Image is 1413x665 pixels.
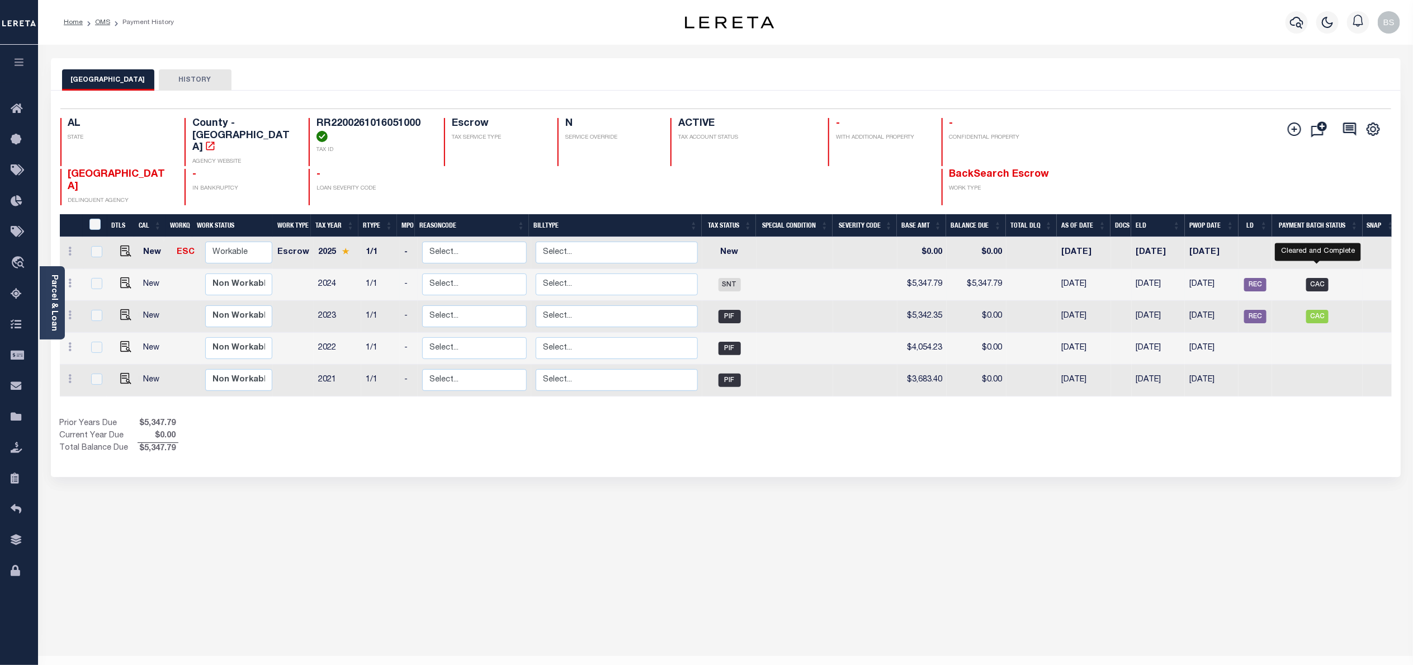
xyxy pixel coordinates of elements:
[83,214,107,237] th: &nbsp;
[361,301,400,333] td: 1/1
[62,69,154,91] button: [GEOGRAPHIC_DATA]
[166,214,192,237] th: WorkQ
[1132,269,1185,301] td: [DATE]
[50,275,58,331] a: Parcel & Loan
[314,333,361,365] td: 2022
[400,365,418,397] td: -
[1363,214,1399,237] th: SNAP: activate to sort column ascending
[452,118,544,130] h4: Escrow
[192,158,295,166] p: AGENCY WEBSITE
[719,342,741,355] span: PIF
[947,269,1006,301] td: $5,347.79
[949,134,1052,142] p: CONFIDENTIAL PROPERTY
[897,269,947,301] td: $5,347.79
[316,118,431,142] h4: RR2200261016051000
[1006,214,1057,237] th: Total DLQ: activate to sort column ascending
[107,214,135,237] th: DTLS
[138,430,178,442] span: $0.00
[1132,301,1185,333] td: [DATE]
[192,185,295,193] p: IN BANKRUPTCY
[400,301,418,333] td: -
[192,169,196,180] span: -
[949,119,953,129] span: -
[110,17,174,27] li: Payment History
[833,214,897,237] th: Severity Code: activate to sort column ascending
[311,214,358,237] th: Tax Year: activate to sort column ascending
[159,69,231,91] button: HISTORY
[1131,214,1185,237] th: ELD: activate to sort column ascending
[678,134,815,142] p: TAX ACCOUNT STATUS
[1057,333,1111,365] td: [DATE]
[836,134,928,142] p: WITH ADDITIONAL PROPERTY
[897,214,946,237] th: Base Amt: activate to sort column ascending
[756,214,833,237] th: Special Condition: activate to sort column ascending
[68,118,171,130] h4: AL
[897,237,947,269] td: $0.00
[1185,269,1239,301] td: [DATE]
[836,119,840,129] span: -
[60,430,138,442] td: Current Year Due
[947,333,1006,365] td: $0.00
[64,19,83,26] a: Home
[897,301,947,333] td: $5,342.35
[1306,313,1329,320] a: CAC
[452,134,544,142] p: TAX SERVICE TYPE
[1185,301,1239,333] td: [DATE]
[314,237,361,269] td: 2025
[68,134,171,142] p: STATE
[1185,333,1239,365] td: [DATE]
[314,301,361,333] td: 2023
[361,237,400,269] td: 1/1
[1244,278,1266,291] span: REC
[1132,237,1185,269] td: [DATE]
[95,19,110,26] a: OMS
[1057,214,1110,237] th: As of Date: activate to sort column ascending
[719,374,741,387] span: PIF
[946,214,1006,237] th: Balance Due: activate to sort column ascending
[719,310,741,323] span: PIF
[68,197,171,205] p: DELINQUENT AGENCY
[361,365,400,397] td: 1/1
[529,214,702,237] th: BillType: activate to sort column ascending
[702,214,756,237] th: Tax Status: activate to sort column ascending
[192,118,295,154] h4: County - [GEOGRAPHIC_DATA]
[1132,365,1185,397] td: [DATE]
[139,269,172,301] td: New
[138,443,178,455] span: $5,347.79
[177,248,195,256] a: ESC
[1057,301,1111,333] td: [DATE]
[361,333,400,365] td: 1/1
[314,269,361,301] td: 2024
[400,269,418,301] td: -
[358,214,397,237] th: RType: activate to sort column ascending
[1378,11,1400,34] img: svg+xml;base64,PHN2ZyB4bWxucz0iaHR0cDovL3d3dy53My5vcmcvMjAwMC9zdmciIHBvaW50ZXItZXZlbnRzPSJub25lIi...
[1057,237,1111,269] td: [DATE]
[1244,310,1266,323] span: REC
[138,418,178,430] span: $5,347.79
[565,134,657,142] p: SERVICE OVERRIDE
[1306,310,1329,323] span: CAC
[361,269,400,301] td: 1/1
[897,333,947,365] td: $4,054.23
[273,237,314,269] td: Escrow
[139,365,172,397] td: New
[949,185,1052,193] p: WORK TYPE
[702,237,757,269] td: New
[139,237,172,269] td: New
[1244,281,1266,289] a: REC
[316,146,431,154] p: TAX ID
[60,214,83,237] th: &nbsp;&nbsp;&nbsp;&nbsp;&nbsp;&nbsp;&nbsp;&nbsp;&nbsp;&nbsp;
[1244,313,1266,320] a: REC
[1132,333,1185,365] td: [DATE]
[947,365,1006,397] td: $0.00
[685,16,774,29] img: logo-dark.svg
[60,418,138,430] td: Prior Years Due
[1306,281,1329,289] a: CAC
[949,169,1050,180] span: BackSearch Escrow
[400,333,418,365] td: -
[400,237,418,269] td: -
[134,214,166,237] th: CAL: activate to sort column ascending
[192,214,273,237] th: Work Status
[60,442,138,455] td: Total Balance Due
[1306,278,1329,291] span: CAC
